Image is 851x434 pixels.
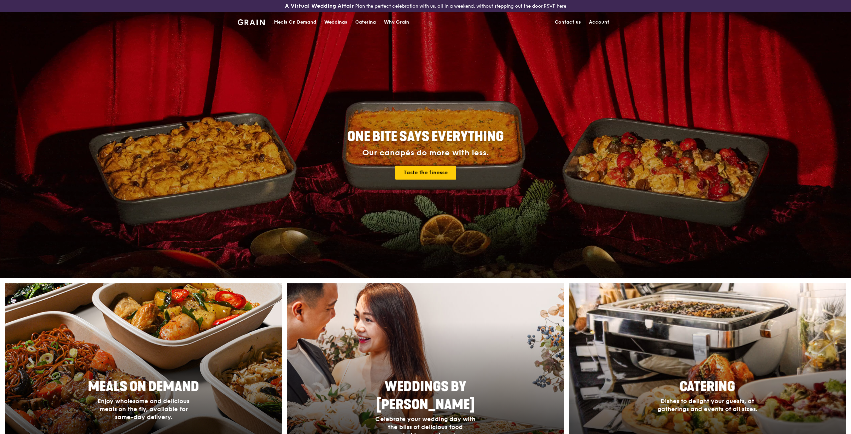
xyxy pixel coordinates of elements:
div: Why Grain [384,12,409,32]
a: Contact us [551,12,585,32]
div: Our canapés do more with less. [306,148,545,158]
a: Weddings [320,12,351,32]
a: Why Grain [380,12,413,32]
img: Grain [238,19,265,25]
span: Meals On Demand [88,379,199,395]
span: ONE BITE SAYS EVERYTHING [347,129,504,145]
span: Catering [680,379,735,395]
div: Weddings [324,12,347,32]
div: Meals On Demand [274,12,316,32]
span: Enjoy wholesome and delicious meals on the fly, available for same-day delivery. [98,397,189,421]
div: Plan the perfect celebration with us, all in a weekend, without stepping out the door. [234,3,617,9]
a: RSVP here [544,3,566,9]
a: GrainGrain [238,12,265,32]
span: Dishes to delight your guests, at gatherings and events of all sizes. [658,397,757,413]
a: Taste the finesse [395,166,456,180]
div: Catering [355,12,376,32]
span: Weddings by [PERSON_NAME] [376,379,475,413]
a: Account [585,12,613,32]
h3: A Virtual Wedding Affair [285,3,354,9]
a: Catering [351,12,380,32]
